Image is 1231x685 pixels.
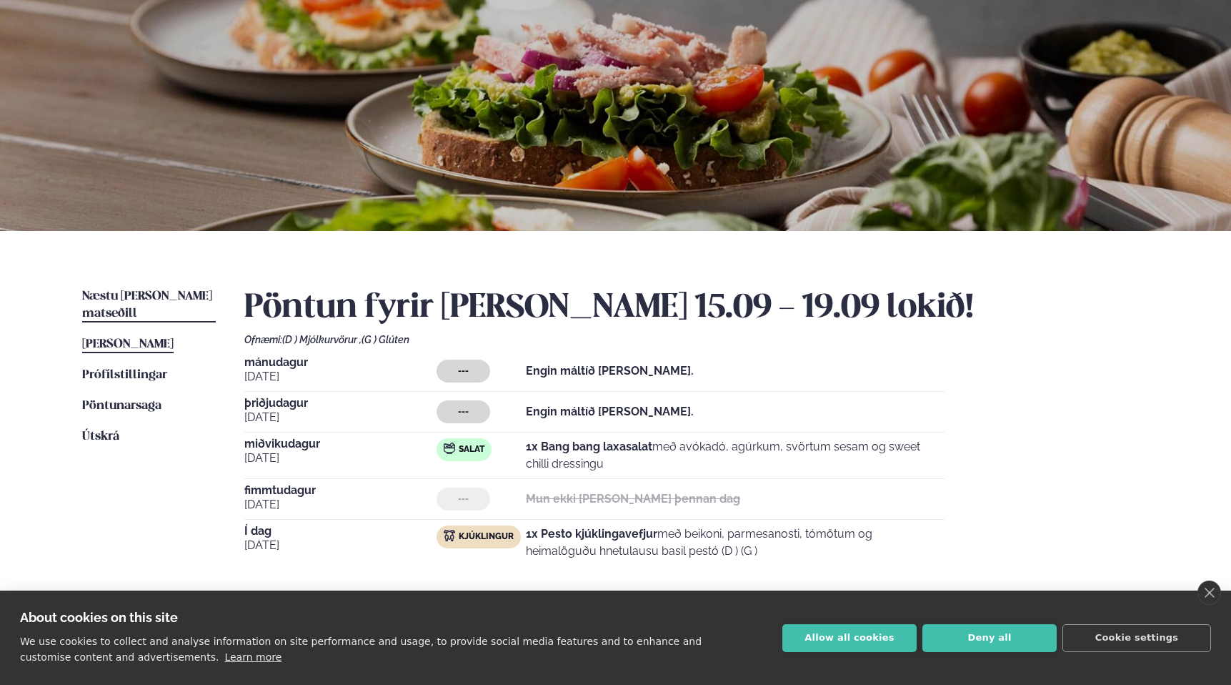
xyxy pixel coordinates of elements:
a: Pöntunarsaga [82,398,161,415]
span: þriðjudagur [244,398,437,409]
span: [DATE] [244,368,437,385]
button: Deny all [922,624,1057,652]
span: fimmtudagur [244,485,437,496]
span: Næstu [PERSON_NAME] matseðill [82,290,212,320]
p: með beikoni, parmesanosti, tómötum og heimalöguðu hnetulausu basil pestó (D ) (G ) [526,526,945,560]
a: Learn more [224,651,281,663]
a: Útskrá [82,428,119,445]
strong: Engin máltíð [PERSON_NAME]. [526,405,694,418]
a: [PERSON_NAME] [82,336,174,353]
span: Pöntunarsaga [82,400,161,412]
span: Kjúklingur [459,531,514,543]
span: Salat [459,444,484,455]
span: --- [458,365,469,377]
p: We use cookies to collect and analyse information on site performance and usage, to provide socia... [20,636,702,663]
span: miðvikudagur [244,438,437,450]
a: Næstu [PERSON_NAME] matseðill [82,288,216,322]
span: Í dag [244,526,437,537]
span: (G ) Glúten [362,334,409,345]
strong: About cookies on this site [20,610,178,625]
img: salad.svg [444,443,455,454]
a: Prófílstillingar [82,367,167,384]
button: Allow all cookies [782,624,917,652]
span: Prófílstillingar [82,369,167,381]
span: [DATE] [244,450,437,467]
button: Cookie settings [1062,624,1211,652]
p: með avókadó, agúrkum, svörtum sesam og sweet chilli dressingu [526,438,945,473]
h2: Pöntun fyrir [PERSON_NAME] 15.09 - 19.09 lokið! [244,288,1149,328]
strong: Mun ekki [PERSON_NAME] þennan dag [526,492,740,506]
span: [DATE] [244,496,437,513]
span: [DATE] [244,537,437,554]
span: [DATE] [244,409,437,426]
strong: 1x Bang bang laxasalat [526,440,652,453]
span: (D ) Mjólkurvörur , [282,334,362,345]
strong: Engin máltíð [PERSON_NAME]. [526,364,694,378]
span: --- [458,406,469,418]
strong: 1x Pesto kjúklingavefjur [526,527,657,541]
div: Ofnæmi: [244,334,1149,345]
span: mánudagur [244,357,437,368]
img: chicken.svg [444,530,455,541]
span: [PERSON_NAME] [82,338,174,350]
span: --- [458,493,469,505]
a: close [1197,581,1221,605]
span: Útskrá [82,430,119,443]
